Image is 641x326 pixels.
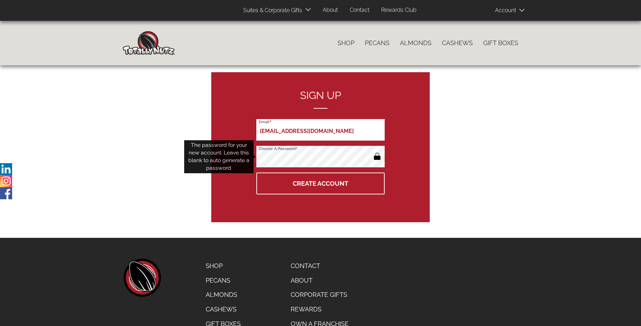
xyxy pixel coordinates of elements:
a: Almonds [395,36,437,50]
input: Email [256,119,385,141]
a: Contact [344,3,375,17]
a: About [285,273,354,288]
a: Pecans [200,273,246,288]
a: Suites & Corporate Gifts [238,4,304,17]
a: Pecans [360,36,395,50]
h2: Sign up [256,90,385,109]
a: Rewards [285,302,354,317]
a: Corporate Gifts [285,287,354,302]
img: Home [123,31,175,55]
a: Contact [285,259,354,273]
button: Create Account [256,173,385,194]
a: Cashews [200,302,246,317]
a: home [123,259,161,297]
a: Gift Boxes [478,36,523,50]
a: Rewards Club [376,3,422,17]
a: Shop [332,36,360,50]
a: About [317,3,343,17]
a: Cashews [437,36,478,50]
a: Almonds [200,287,246,302]
div: The password for your new account. Leave this blank to auto generate a password. [184,140,254,173]
a: Shop [200,259,246,273]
